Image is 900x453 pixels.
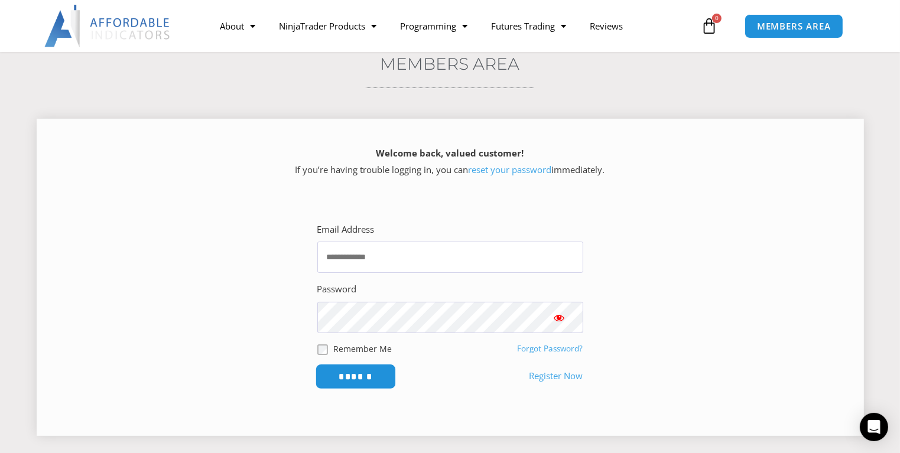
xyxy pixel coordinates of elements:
[208,12,698,40] nav: Menu
[267,12,388,40] a: NinjaTrader Products
[376,147,524,159] strong: Welcome back, valued customer!
[860,413,888,441] div: Open Intercom Messenger
[683,9,735,43] a: 0
[334,343,392,355] label: Remember Me
[208,12,267,40] a: About
[317,281,357,298] label: Password
[57,145,843,178] p: If you’re having trouble logging in, you can immediately.
[757,22,831,31] span: MEMBERS AREA
[44,5,171,47] img: LogoAI | Affordable Indicators – NinjaTrader
[712,14,722,23] span: 0
[381,54,520,74] a: Members Area
[745,14,843,38] a: MEMBERS AREA
[578,12,635,40] a: Reviews
[536,302,583,333] button: Show password
[317,221,375,238] label: Email Address
[469,164,552,175] a: reset your password
[518,343,583,354] a: Forgot Password?
[479,12,578,40] a: Futures Trading
[388,12,479,40] a: Programming
[529,368,583,384] a: Register Now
